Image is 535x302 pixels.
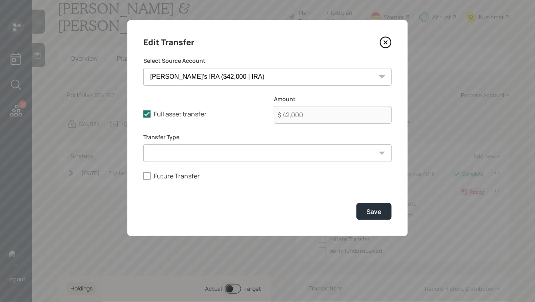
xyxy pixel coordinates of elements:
label: Transfer Type [143,133,392,141]
h4: Edit Transfer [143,36,194,49]
label: Full asset transfer [143,110,261,118]
button: Save [356,203,392,220]
label: Future Transfer [143,172,392,180]
label: Amount [274,95,392,103]
div: Save [366,207,382,216]
label: Select Source Account [143,57,392,65]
